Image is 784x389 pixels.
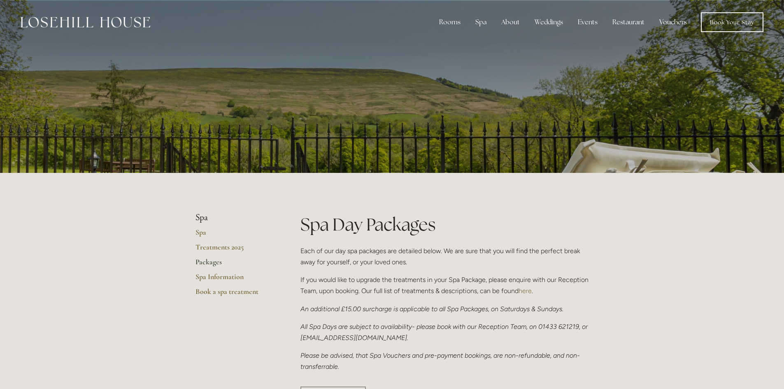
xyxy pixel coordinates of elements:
[653,14,693,30] a: Vouchers
[495,14,526,30] div: About
[300,212,589,237] h1: Spa Day Packages
[300,245,589,268] p: Each of our day spa packages are detailed below. We are sure that you will find the perfect break...
[195,228,274,242] a: Spa
[195,287,274,302] a: Book a spa treatment
[519,287,532,295] a: here
[528,14,570,30] div: Weddings
[195,242,274,257] a: Treatments 2025
[606,14,651,30] div: Restaurant
[195,212,274,223] li: Spa
[300,352,580,370] em: Please be advised, that Spa Vouchers and pre-payment bookings, are non-refundable, and non-transf...
[433,14,467,30] div: Rooms
[195,272,274,287] a: Spa Information
[300,274,589,296] p: If you would like to upgrade the treatments in your Spa Package, please enquire with our Receptio...
[195,257,274,272] a: Packages
[571,14,604,30] div: Events
[701,12,763,32] a: Book Your Stay
[469,14,493,30] div: Spa
[300,305,563,313] em: An additional £15.00 surcharge is applicable to all Spa Packages, on Saturdays & Sundays.
[21,17,150,28] img: Losehill House
[300,323,589,342] em: All Spa Days are subject to availability- please book with our Reception Team, on 01433 621219, o...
